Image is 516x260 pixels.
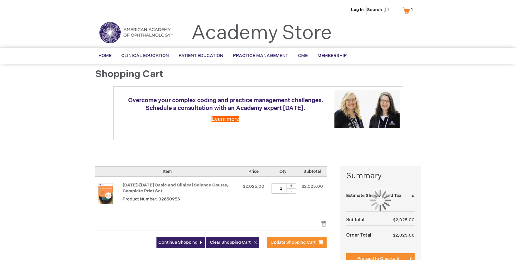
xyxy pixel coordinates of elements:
[123,183,229,194] a: [DATE]-[DATE] Basic and Clinical Science Course, Complete Print Set
[243,184,264,189] span: $2,025.00
[123,197,180,202] span: Product Number: 02850955
[346,193,401,198] strong: Estimate Shipping and Tax
[279,169,287,174] span: Qty
[121,53,169,58] span: Clinical Education
[267,237,327,248] button: Update Shopping Cart
[298,53,308,58] span: CME
[393,233,415,238] span: $2,025.00
[393,217,415,223] span: $2,025.00
[98,53,111,58] span: Home
[411,7,413,12] span: 1
[287,188,296,194] div: -
[233,53,288,58] span: Practice Management
[95,68,163,80] span: Shopping Cart
[271,240,316,245] span: Update Shopping Cart
[163,169,172,174] span: Item
[158,240,198,245] span: Continue Shopping
[351,7,364,12] a: Log In
[272,183,291,194] input: Qty
[401,5,417,16] a: 1
[287,183,296,189] div: +
[334,90,400,128] img: Schedule a consultation with an Academy expert today
[95,183,116,204] img: 2025-2026 Basic and Clinical Science Course, Complete Print Set
[248,169,258,174] span: Price
[206,237,259,248] button: Clear Shopping Cart
[317,53,347,58] span: Membership
[303,169,321,174] span: Subtotal
[370,190,391,211] img: Loading...
[367,3,392,16] span: Search
[156,237,205,248] a: Continue Shopping
[191,21,332,45] a: Academy Store
[346,215,382,226] th: Subtotal
[95,183,123,214] a: 2025-2026 Basic and Clinical Science Course, Complete Print Set
[346,171,415,182] strong: Summary
[179,53,223,58] span: Patient Education
[302,184,323,189] span: $2,025.00
[346,229,371,240] strong: Order Total
[128,97,323,112] span: Overcome your complex coding and practice management challenges. Schedule a consultation with an ...
[212,116,239,122] a: Learn more
[210,240,251,245] span: Clear Shopping Cart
